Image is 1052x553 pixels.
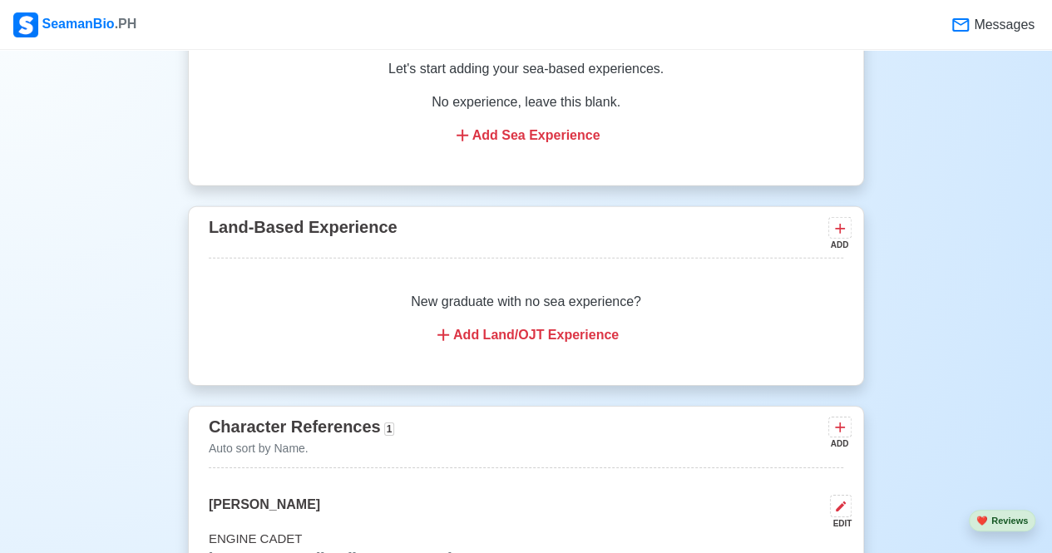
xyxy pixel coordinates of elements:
div: Add Land/OJT Experience [229,325,823,345]
p: New graduate with no sea experience? [229,292,823,312]
div: Add Sea Experience [229,126,823,146]
div: ADD [828,239,848,251]
span: Character References [209,417,381,436]
img: Logo [13,12,38,37]
p: Auto sort by Name. [209,440,394,457]
div: SeamanBio [13,12,136,37]
span: Land-Based Experience [209,218,398,236]
p: No experience, leave this blank. [229,92,823,112]
span: 1 [384,422,395,436]
div: EDIT [823,517,852,530]
button: heartReviews [969,510,1035,532]
span: heart [976,516,988,526]
p: [PERSON_NAME] [209,495,320,530]
p: ENGINE CADET [209,530,843,549]
p: Let's start adding your sea-based experiences. [229,59,823,79]
div: ADD [828,437,848,450]
span: .PH [115,17,137,31]
span: Messages [971,15,1035,35]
